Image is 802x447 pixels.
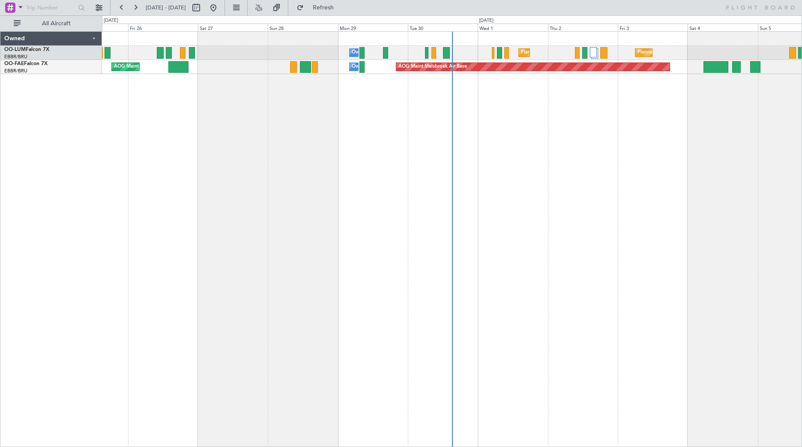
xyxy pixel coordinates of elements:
a: OO-FAEFalcon 7X [4,61,48,66]
div: Tue 30 [408,24,478,31]
div: Thu 2 [548,24,618,31]
span: OO-FAE [4,61,24,66]
div: Fri 3 [618,24,688,31]
input: Trip Number [26,1,75,14]
div: Fri 26 [128,24,198,31]
span: [DATE] - [DATE] [146,4,186,12]
span: Refresh [305,5,341,11]
div: Planned Maint [GEOGRAPHIC_DATA] ([GEOGRAPHIC_DATA] National) [521,46,676,59]
div: Sat 27 [198,24,268,31]
span: OO-LUM [4,47,26,52]
a: EBBR/BRU [4,68,27,74]
div: Sun 28 [268,24,338,31]
div: AOG Maint Melsbroek Air Base [398,60,467,73]
div: Planned Maint [GEOGRAPHIC_DATA] ([GEOGRAPHIC_DATA] National) [637,46,793,59]
div: [DATE] [104,17,118,24]
button: Refresh [293,1,344,15]
a: OO-LUMFalcon 7X [4,47,49,52]
span: All Aircraft [22,21,90,27]
div: AOG Maint [US_STATE] ([GEOGRAPHIC_DATA]) [114,60,218,73]
div: Wed 1 [478,24,548,31]
div: Owner Melsbroek Air Base [352,60,410,73]
div: [DATE] [479,17,494,24]
div: Mon 29 [338,24,408,31]
a: EBBR/BRU [4,54,27,60]
div: Sat 4 [688,24,757,31]
div: Owner Melsbroek Air Base [352,46,410,59]
button: All Aircraft [9,17,93,30]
